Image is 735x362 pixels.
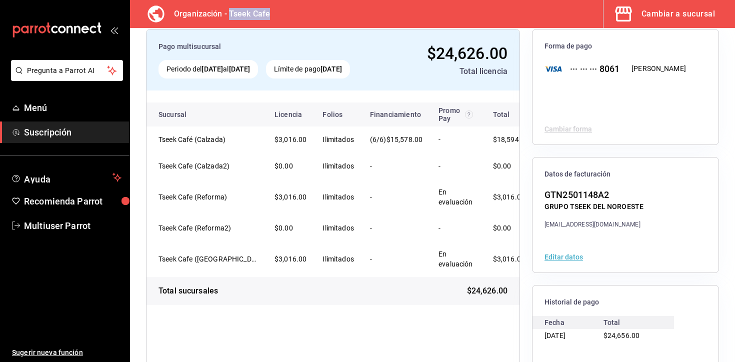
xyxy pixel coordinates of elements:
span: $15,578.00 [386,135,423,143]
span: $0.00 [274,224,293,232]
span: Forma de pago [544,41,706,51]
span: $3,016.00 [493,193,525,201]
span: Sugerir nueva función [12,347,121,358]
div: Tseek Cafe ([GEOGRAPHIC_DATA]) [158,254,258,264]
div: Tseek Cafe (Calzada2) [158,161,258,171]
span: Suscripción [24,125,121,139]
div: Periodo del al [158,60,258,78]
div: Total licencia [392,65,507,77]
th: Folios [314,102,362,126]
span: Historial de pago [544,297,706,307]
a: Pregunta a Parrot AI [7,72,123,83]
div: ··· ··· ··· 8061 [562,62,619,75]
td: En evaluación [430,241,481,277]
th: Financiamiento [362,102,430,126]
span: Menú [24,101,121,114]
div: (6/6) [370,134,422,145]
button: Pregunta a Parrot AI [11,60,123,81]
span: $3,016.00 [493,255,525,263]
td: - [362,179,430,215]
div: [PERSON_NAME] [631,63,686,74]
strong: [DATE] [201,65,223,73]
span: $3,016.00 [274,193,306,201]
span: $0.00 [493,224,511,232]
span: $24,626.00 [467,285,507,297]
td: Ilimitados [314,179,362,215]
div: Fecha [544,316,603,329]
span: $18,594.00 [493,135,529,143]
td: - [362,241,430,277]
button: Editar datos [544,253,583,260]
td: - [430,153,481,179]
div: Tseek Cafe (Reforma) [158,192,258,202]
div: GTN2501148A2 [544,188,643,201]
span: Recomienda Parrot [24,194,121,208]
td: - [430,215,481,241]
div: Cambiar a sucursal [641,7,715,21]
td: Ilimitados [314,241,362,277]
span: $24,656.00 [603,331,639,339]
div: Tseek Cafe (Reforma2) [158,223,258,233]
div: [DATE] [544,329,603,342]
th: Total [481,102,545,126]
strong: [DATE] [229,65,250,73]
button: Cambiar forma [544,125,592,132]
span: Pregunta a Parrot AI [27,65,107,76]
h3: Organización - Tseek Cafe [166,8,270,20]
strong: [DATE] [320,65,342,73]
div: Pago multisucursal [158,41,384,52]
td: En evaluación [430,179,481,215]
td: - [362,215,430,241]
span: $0.00 [493,162,511,170]
td: - [362,153,430,179]
td: Ilimitados [314,153,362,179]
span: Ayuda [24,171,108,183]
td: - [430,126,481,153]
div: Tseek Café (Calzada) [158,134,258,144]
span: $0.00 [274,162,293,170]
span: $3,016.00 [274,255,306,263]
span: Datos de facturación [544,169,706,179]
th: Licencia [266,102,314,126]
div: Total [603,316,662,329]
svg: Recibe un descuento en el costo de tu membresía al cubrir 80% de tus transacciones realizadas con... [465,110,473,118]
div: Tseek Cafe (Zaragoza) [158,254,258,264]
span: $3,016.00 [274,135,306,143]
div: GRUPO TSEEK DEL NOROESTE [544,201,643,212]
td: Ilimitados [314,126,362,153]
span: $24,626.00 [427,44,507,63]
div: Promo Pay [438,106,473,122]
span: Multiuser Parrot [24,219,121,232]
div: Total sucursales [158,285,218,297]
div: Límite de pago [266,60,350,78]
td: Ilimitados [314,215,362,241]
div: Sucursal [158,110,213,118]
button: open_drawer_menu [110,26,118,34]
div: [EMAIL_ADDRESS][DOMAIN_NAME] [544,220,643,229]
